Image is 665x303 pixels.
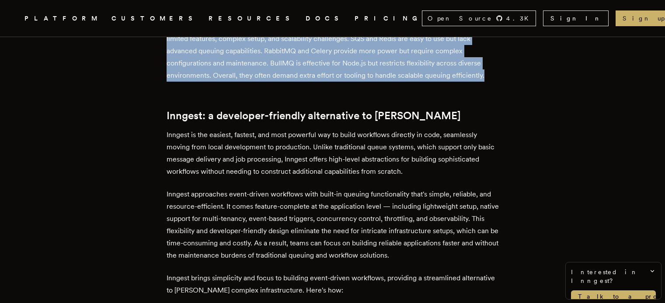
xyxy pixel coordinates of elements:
[167,21,499,82] p: While these tools serve specific needs, they fundamentally fall short for queue-based application...
[167,188,499,262] p: Inngest approaches event-driven workflows with built-in queuing functionality that's simple, reli...
[571,268,656,285] span: Interested in Inngest?
[506,14,534,23] span: 4.3 K
[209,13,295,24] button: RESOURCES
[543,10,609,26] a: Sign In
[167,110,499,122] h2: Inngest: a developer-friendly alternative to [PERSON_NAME]
[355,13,422,24] a: PRICING
[571,290,656,303] a: Talk to a product expert
[306,13,344,24] a: DOCS
[24,13,101,24] button: PLATFORM
[167,272,499,296] p: Inngest brings simplicity and focus to building event-driven workflows, providing a streamlined a...
[428,14,492,23] span: Open Source
[111,13,198,24] a: CUSTOMERS
[167,129,499,178] p: Inngest is the easiest, fastest, and most powerful way to build workflows directly in code, seaml...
